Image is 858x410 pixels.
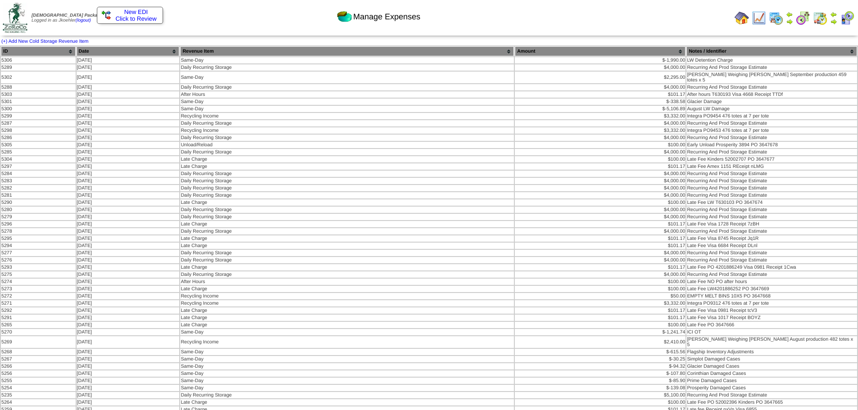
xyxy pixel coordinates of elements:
td: 5295 [1,235,76,242]
img: calendarinout.gif [813,11,827,25]
td: 5287 [1,120,76,126]
div: $100.00 [515,157,685,162]
td: Corinthian Damaged Cases [686,370,857,377]
td: [DATE] [77,127,180,134]
div: $100.00 [515,286,685,292]
td: [DATE] [77,192,180,198]
div: $4,000.00 [515,135,685,140]
td: [DATE] [77,178,180,184]
td: Late Fee Visa 1728 Receipt 7zBH [686,221,857,227]
td: Integra PO9453 476 totes at 7 per tote [686,127,857,134]
td: Glacier Damaged Cases [686,363,857,369]
td: [DATE] [77,349,180,355]
td: Same-Day [180,329,514,335]
span: [DEMOGRAPHIC_DATA] Packaging [32,13,107,18]
td: [DATE] [77,91,180,98]
td: Late Charge [180,199,514,206]
td: Daily Recurring Storage [180,135,514,141]
td: Unload/Reload [180,142,514,148]
td: [DATE] [77,286,180,292]
td: [DATE] [77,300,180,306]
div: $4,000.00 [515,149,685,155]
td: Integra PO9312 476 totes at 7 per tote [686,300,857,306]
td: [DATE] [77,214,180,220]
td: 5302 [1,72,76,83]
td: Daily Recurring Storage [180,84,514,90]
td: Glacier Damage [686,99,857,105]
div: $4,000.00 [515,272,685,277]
td: Late Fee Kinders 52002707 PO 3647677 [686,156,857,162]
td: 5270 [1,329,76,335]
td: Daily Recurring Storage [180,228,514,234]
td: 5271 [1,300,76,306]
td: Daily Recurring Storage [180,192,514,198]
td: 5277 [1,250,76,256]
td: 5269 [1,336,76,348]
td: Late Charge [180,156,514,162]
td: [DATE] [77,271,180,278]
td: Recurring And Prod Storage Estimate [686,149,857,155]
div: $4,000.00 [515,257,685,263]
div: $101.17 [515,243,685,248]
td: [DATE] [77,142,180,148]
div: $101.17 [515,265,685,270]
div: $101.17 [515,308,685,313]
td: Late Fee LW4201886252 PO 3647669 [686,286,857,292]
td: Recycling Income [180,336,514,348]
div: $50.00 [515,293,685,299]
div: $100.00 [515,322,685,328]
td: [DATE] [77,163,180,170]
td: Daily Recurring Storage [180,271,514,278]
td: Recycling Income [180,293,514,299]
td: Same-Day [180,99,514,105]
div: $100.00 [515,200,685,205]
td: [DATE] [77,399,180,405]
div: $4,000.00 [515,250,685,256]
div: $4,000.00 [515,171,685,176]
td: Same-Day [180,106,514,112]
td: 5282 [1,185,76,191]
td: [DATE] [77,120,180,126]
div: $-1,990.00 [515,58,685,63]
th: Date [77,46,180,56]
td: 5291 [1,315,76,321]
td: Daily Recurring Storage [180,214,514,220]
td: Late Charge [180,221,514,227]
div: $3,332.00 [515,128,685,133]
div: $4,000.00 [515,178,685,184]
div: $101.17 [515,164,685,169]
td: Late Charge [180,243,514,249]
td: Late Fee PO 52002396 Kinders PO 3647665 [686,399,857,405]
td: [DATE] [77,113,180,119]
td: After Hours [180,279,514,285]
th: ID [1,46,76,56]
td: Late Fee Visa 0981 Receipt tcV3 [686,307,857,314]
td: Recurring And Prod Storage Estimate [686,257,857,263]
td: 5288 [1,84,76,90]
td: [DATE] [77,221,180,227]
td: [DATE] [77,392,180,398]
td: [DATE] [77,279,180,285]
td: [DATE] [77,264,180,270]
td: Daily Recurring Storage [180,185,514,191]
td: [DATE] [77,385,180,391]
td: [DATE] [77,149,180,155]
img: calendarprod.gif [769,11,783,25]
div: $-30.25 [515,356,685,362]
div: $100.00 [515,142,685,148]
td: [DATE] [77,135,180,141]
td: 5264 [1,399,76,405]
a: (+) Add New Cold Storage Revenue Item [1,39,88,44]
td: Late Fee Visa 6684 Receipt DLnl [686,243,857,249]
div: $4,000.00 [515,214,685,220]
td: Recurring And Prod Storage Estimate [686,250,857,256]
td: Recurring And Prod Storage Estimate [686,392,857,398]
span: Manage Expenses [353,12,420,22]
td: 5283 [1,178,76,184]
div: $-94.32 [515,364,685,369]
a: New EDI Click to Review [102,9,158,22]
div: $-1,241.74 [515,329,685,335]
td: Late Fee PO 3647666 [686,322,857,328]
td: Late Charge [180,322,514,328]
td: Integra PO9454 476 totes at 7 per tote [686,113,857,119]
